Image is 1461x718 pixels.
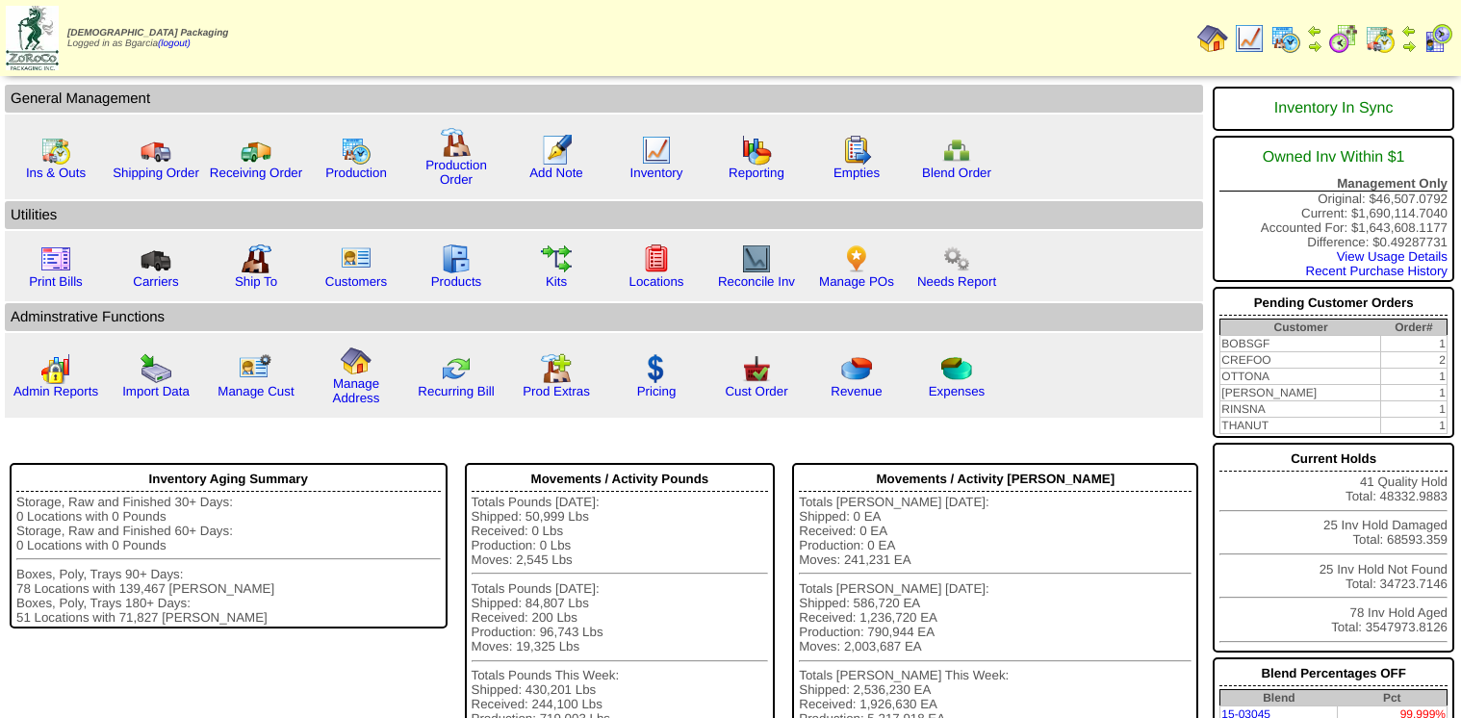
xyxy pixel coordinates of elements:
img: cabinet.gif [441,244,472,274]
img: graph.gif [741,135,772,166]
a: Cust Order [725,384,787,398]
img: managecust.png [239,353,274,384]
div: Inventory In Sync [1219,90,1448,127]
a: Shipping Order [113,166,199,180]
a: Expenses [929,384,986,398]
img: customers.gif [341,244,372,274]
a: Kits [546,274,567,289]
div: Original: $46,507.0792 Current: $1,690,114.7040 Accounted For: $1,643,608.1177 Difference: $0.492... [1213,136,1454,282]
img: factory.gif [441,127,472,158]
img: calendarblend.gif [1328,23,1359,54]
th: Pct [1337,690,1447,706]
img: calendarinout.gif [40,135,71,166]
td: 1 [1381,336,1448,352]
img: prodextras.gif [541,353,572,384]
a: (logout) [158,38,191,49]
a: Reconcile Inv [718,274,795,289]
a: Admin Reports [13,384,98,398]
a: Products [431,274,482,289]
td: General Management [5,85,1203,113]
img: locations.gif [641,244,672,274]
img: calendarcustomer.gif [1423,23,1453,54]
div: Current Holds [1219,447,1448,472]
a: Customers [325,274,387,289]
img: truck.gif [141,135,171,166]
td: 1 [1381,418,1448,434]
a: Receiving Order [210,166,302,180]
img: pie_chart.png [841,353,872,384]
td: THANUT [1220,418,1381,434]
td: OTTONA [1220,369,1381,385]
a: Recurring Bill [418,384,494,398]
img: arrowright.gif [1307,38,1322,54]
img: po.png [841,244,872,274]
th: Customer [1220,320,1381,336]
span: Logged in as Bgarcia [67,28,228,49]
td: 2 [1381,352,1448,369]
img: workorder.gif [841,135,872,166]
img: line_graph2.gif [741,244,772,274]
a: Ins & Outs [26,166,86,180]
img: pie_chart2.png [941,353,972,384]
img: calendarprod.gif [1270,23,1301,54]
a: Blend Order [922,166,991,180]
img: cust_order.png [741,353,772,384]
img: arrowleft.gif [1401,23,1417,38]
img: workflow.png [941,244,972,274]
img: reconcile.gif [441,353,472,384]
a: Needs Report [917,274,996,289]
a: Manage Cust [218,384,294,398]
a: Prod Extras [523,384,590,398]
div: Management Only [1219,176,1448,192]
div: Pending Customer Orders [1219,291,1448,316]
img: network.png [941,135,972,166]
img: graph2.png [40,353,71,384]
a: Empties [833,166,880,180]
div: Owned Inv Within $1 [1219,140,1448,176]
img: line_graph.gif [641,135,672,166]
img: invoice2.gif [40,244,71,274]
img: factory2.gif [241,244,271,274]
img: arrowleft.gif [1307,23,1322,38]
td: Adminstrative Functions [5,303,1203,331]
img: dollar.gif [641,353,672,384]
a: Inventory [630,166,683,180]
a: Add Note [529,166,583,180]
a: Carriers [133,274,178,289]
a: Pricing [637,384,677,398]
img: orders.gif [541,135,572,166]
img: home.gif [341,346,372,376]
div: Blend Percentages OFF [1219,661,1448,686]
a: Import Data [122,384,190,398]
img: home.gif [1197,23,1228,54]
a: Reporting [729,166,784,180]
div: 41 Quality Hold Total: 48332.9883 25 Inv Hold Damaged Total: 68593.359 25 Inv Hold Not Found Tota... [1213,443,1454,653]
th: Blend [1220,690,1338,706]
img: calendarinout.gif [1365,23,1396,54]
a: Manage POs [819,274,894,289]
td: 1 [1381,385,1448,401]
img: zoroco-logo-small.webp [6,6,59,70]
a: Recent Purchase History [1306,264,1448,278]
div: Inventory Aging Summary [16,467,441,492]
img: line_graph.gif [1234,23,1265,54]
td: [PERSON_NAME] [1220,385,1381,401]
td: 1 [1381,369,1448,385]
a: Locations [628,274,683,289]
a: Ship To [235,274,277,289]
img: workflow.gif [541,244,572,274]
a: Production [325,166,387,180]
th: Order# [1381,320,1448,336]
div: Movements / Activity Pounds [472,467,769,492]
img: arrowright.gif [1401,38,1417,54]
td: 1 [1381,401,1448,418]
a: Manage Address [333,376,380,405]
div: Movements / Activity [PERSON_NAME] [799,467,1192,492]
td: CREFOO [1220,352,1381,369]
a: Production Order [425,158,487,187]
a: View Usage Details [1337,249,1448,264]
td: RINSNA [1220,401,1381,418]
td: Utilities [5,201,1203,229]
a: Revenue [831,384,882,398]
td: BOBSGF [1220,336,1381,352]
